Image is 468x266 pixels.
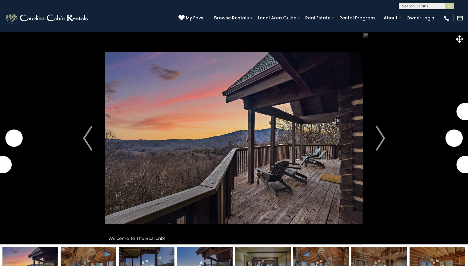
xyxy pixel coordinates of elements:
[5,12,90,24] img: White-1-2.png
[255,13,299,23] a: Local Area Guide
[363,32,398,244] button: Next
[302,13,334,23] a: Real Estate
[186,15,203,21] span: My Favs
[443,15,450,22] img: phone-regular-white.png
[178,15,205,22] a: My Favs
[336,13,378,23] a: Rental Program
[70,32,106,244] button: Previous
[211,13,252,23] a: Browse Rentals
[376,126,385,151] img: arrow
[105,232,363,244] div: Welcome To The Bearbnb!
[457,15,463,22] img: mail-regular-white.png
[381,13,401,23] a: About
[83,126,92,151] img: arrow
[403,13,437,23] a: Owner Login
